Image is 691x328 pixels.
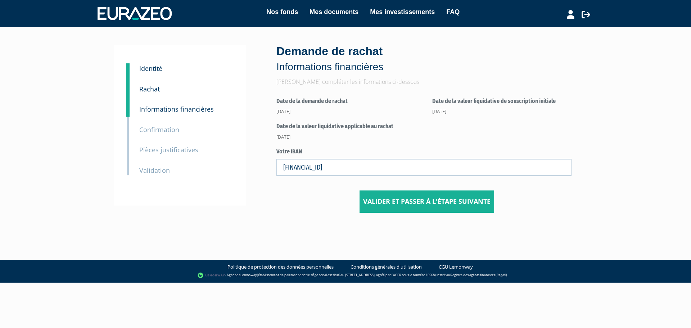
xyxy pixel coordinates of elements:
a: 3 [126,94,130,117]
a: 2 [126,74,130,96]
label: Date de la valeur liquidative de souscription initiale [432,97,572,105]
label: Date de la demande de rachat [276,97,421,105]
a: Mes investissements [370,7,435,17]
p: Informations financières [276,60,577,74]
a: Politique de protection des données personnelles [227,264,334,270]
a: 1 [126,63,130,78]
a: Mes documents [310,7,358,17]
img: logo-lemonway.png [198,272,225,279]
p: [PERSON_NAME] compléter les informations ci-dessous [276,78,577,86]
a: FAQ [446,7,460,17]
small: Identité [139,64,162,73]
small: Rachat [139,85,160,93]
a: Conditions générales d'utilisation [351,264,422,270]
div: - Agent de (établissement de paiement dont le siège social est situé au [STREET_ADDRESS], agréé p... [7,272,684,279]
div: [DATE] [276,108,421,115]
small: Confirmation [139,125,179,134]
div: Demande de rachat [276,43,577,74]
a: CGU Lemonway [439,264,473,270]
img: 1732889491-logotype_eurazeo_blanc_rvb.png [98,7,172,20]
small: Pièces justificatives [139,145,198,154]
a: Lemonway [240,273,257,277]
a: Registre des agents financiers (Regafi) [450,273,507,277]
a: Nos fonds [266,7,298,17]
input: Valider et passer à l'étape suivante [360,190,494,213]
label: Date de la valeur liquidative applicable au rachat [276,122,421,131]
div: [DATE] [432,108,572,115]
small: Validation [139,166,170,175]
small: Informations financières [139,105,214,113]
div: [DATE] [276,134,421,140]
label: Votre IBAN [276,148,572,156]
